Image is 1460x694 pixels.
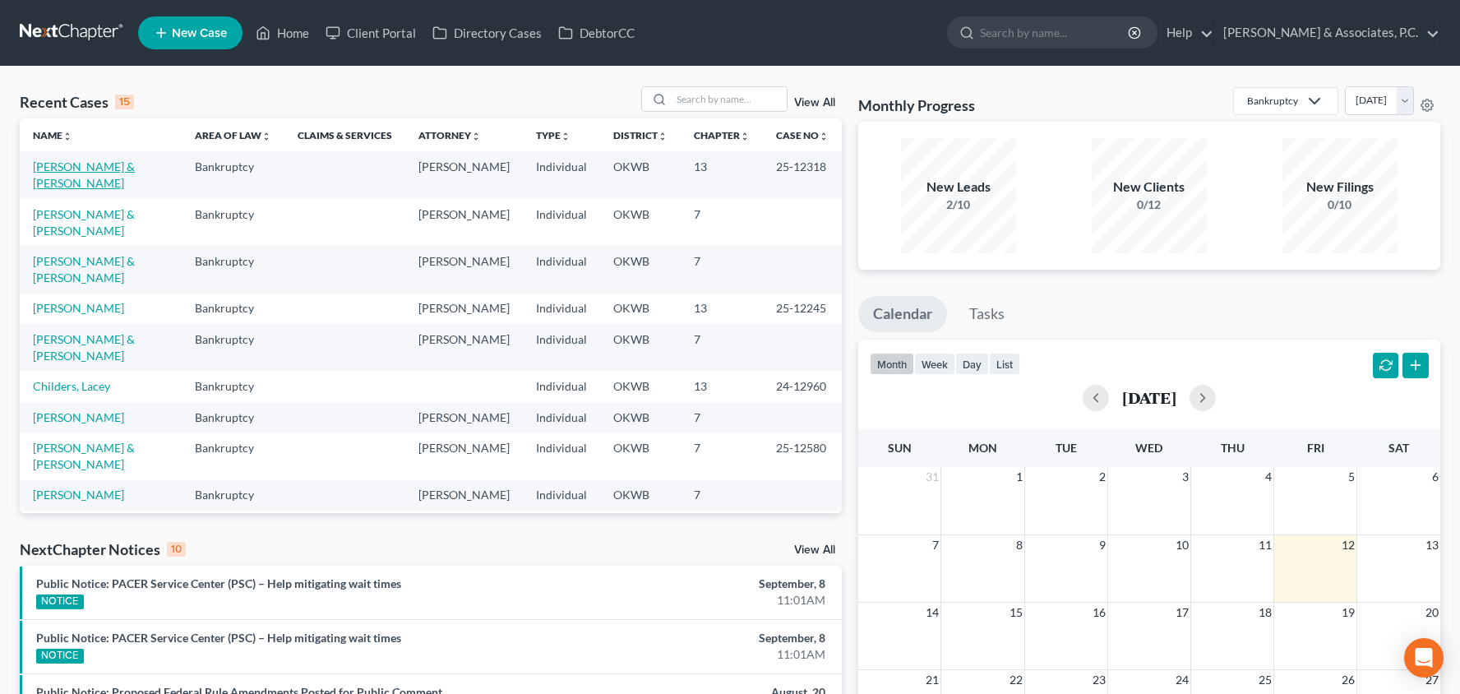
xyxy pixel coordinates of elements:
span: 11 [1257,535,1273,555]
td: OKWB [600,294,681,324]
span: 27 [1424,670,1440,690]
td: Bankruptcy [182,294,284,324]
a: Directory Cases [424,18,550,48]
span: 4 [1264,467,1273,487]
td: [PERSON_NAME] [405,480,523,511]
td: OKWB [600,199,681,246]
span: 8 [1014,535,1024,555]
a: Districtunfold_more [613,129,668,141]
span: 6 [1430,467,1440,487]
td: OKWB [600,433,681,479]
td: OKWB [600,480,681,511]
a: Childers, Lacey [33,379,110,393]
div: NOTICE [36,649,84,664]
a: [PERSON_NAME] & [PERSON_NAME] [33,160,135,190]
div: 0/10 [1282,197,1398,213]
span: 31 [924,467,940,487]
a: Attorneyunfold_more [418,129,481,141]
a: [PERSON_NAME] [33,410,124,424]
span: 18 [1257,603,1273,622]
td: [PERSON_NAME] [405,402,523,433]
td: 7 [681,402,763,433]
div: NextChapter Notices [20,539,186,559]
span: Fri [1307,441,1324,455]
div: New Leads [901,178,1016,197]
td: Individual [523,151,600,198]
div: Recent Cases [20,92,134,112]
a: [PERSON_NAME] [33,301,124,315]
td: 13 [681,294,763,324]
td: [PERSON_NAME] [405,511,523,541]
a: View All [794,97,835,109]
i: unfold_more [62,132,72,141]
span: 20 [1424,603,1440,622]
span: 5 [1347,467,1356,487]
h2: [DATE] [1122,389,1176,406]
td: Bankruptcy [182,151,284,198]
td: 7 [681,246,763,293]
a: [PERSON_NAME] & Associates, P.C. [1215,18,1439,48]
th: Claims & Services [284,118,405,151]
div: 11:01AM [573,592,825,608]
td: 7 [681,480,763,511]
td: [PERSON_NAME] [405,294,523,324]
td: 25-12580 [763,433,842,479]
button: week [914,353,955,375]
td: 13 [681,511,763,541]
td: 7 [681,324,763,371]
a: View All [794,544,835,556]
td: Bankruptcy [182,402,284,433]
i: unfold_more [561,132,571,141]
i: unfold_more [471,132,481,141]
span: 26 [1340,670,1356,690]
td: [PERSON_NAME] [405,199,523,246]
td: Bankruptcy [182,371,284,401]
span: Tue [1056,441,1077,455]
h3: Monthly Progress [858,95,975,115]
td: Bankruptcy [182,324,284,371]
td: 7 [681,199,763,246]
div: September, 8 [573,630,825,646]
button: day [955,353,989,375]
div: NOTICE [36,595,84,609]
span: 16 [1091,603,1107,622]
td: OKWB [600,151,681,198]
span: Mon [968,441,997,455]
a: Public Notice: PACER Service Center (PSC) – Help mitigating wait times [36,576,401,590]
td: [PERSON_NAME] [405,433,523,479]
div: 10 [167,542,186,557]
a: Calendar [858,296,947,332]
td: OKWB [600,371,681,401]
a: Home [247,18,317,48]
span: Sat [1388,441,1409,455]
i: unfold_more [740,132,750,141]
td: Individual [523,511,600,541]
span: 24 [1174,670,1190,690]
td: OKWB [600,246,681,293]
div: Bankruptcy [1247,94,1298,108]
td: Bankruptcy [182,480,284,511]
input: Search by name... [980,17,1130,48]
td: Bankruptcy [182,246,284,293]
a: Tasks [954,296,1019,332]
button: list [989,353,1020,375]
input: Search by name... [672,87,787,111]
td: [PERSON_NAME] [405,324,523,371]
span: 17 [1174,603,1190,622]
div: September, 8 [573,576,825,592]
td: Individual [523,324,600,371]
i: unfold_more [819,132,829,141]
span: 19 [1340,603,1356,622]
i: unfold_more [658,132,668,141]
td: Bankruptcy [182,511,284,541]
a: Public Notice: PACER Service Center (PSC) – Help mitigating wait times [36,631,401,645]
td: 7 [681,433,763,479]
span: 21 [924,670,940,690]
td: 13 [681,371,763,401]
span: 1 [1014,467,1024,487]
span: 9 [1097,535,1107,555]
span: 3 [1180,467,1190,487]
span: 14 [924,603,940,622]
span: 22 [1008,670,1024,690]
a: [PERSON_NAME] & [PERSON_NAME] [33,207,135,238]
